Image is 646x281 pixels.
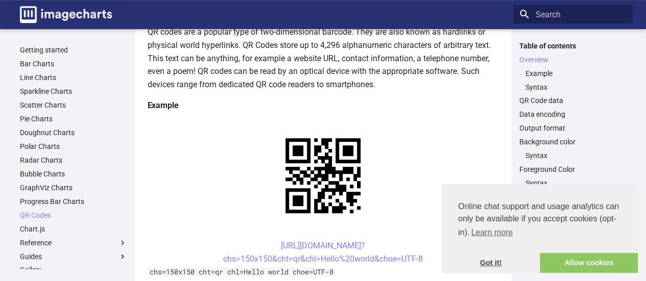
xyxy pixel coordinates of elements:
[20,183,127,192] a: GraphViz Charts
[20,45,127,55] a: Getting started
[540,253,638,273] a: allow cookies
[20,59,127,68] a: Bar Charts
[20,169,127,178] a: Bubble Charts
[20,87,127,96] a: Sparkline Charts
[20,128,127,137] a: Doughnut Charts
[20,211,127,220] a: QR Codes
[519,123,627,133] a: Output format
[519,137,627,146] a: Background color
[20,100,127,110] a: Scatter Charts
[525,69,627,78] a: Example
[20,73,127,82] a: Line Charts
[513,41,633,202] nav: Table of contents
[223,241,423,264] a: [URL][DOMAIN_NAME]?chs=150x150&cht=qr&chl=Hello%20world&choe=UTF-8
[268,120,378,231] img: chart
[20,252,127,261] label: Guides
[442,184,638,273] div: cookieconsent
[519,55,627,64] a: Overview
[525,83,627,92] a: Syntax
[519,151,627,160] nav: Background color
[513,41,633,50] label: Table of contents
[148,99,499,112] h4: Example
[20,114,127,123] a: Pie Charts
[20,265,127,274] a: Gallery
[148,25,499,91] p: QR codes are a popular type of two-dimensional barcode. They are also known as hardlinks or physi...
[20,224,127,234] a: Chart.js
[519,110,627,119] a: Data encoding
[519,178,627,188] nav: Foreground Color
[469,225,514,240] a: learn more about cookies
[20,156,127,165] a: Radar Charts
[519,165,627,174] a: Foreground Color
[20,142,127,151] a: Polar Charts
[525,178,627,188] a: Syntax
[442,253,540,273] a: dismiss cookie message
[525,151,627,160] a: Syntax
[519,96,627,105] a: QR Code data
[20,6,112,23] img: logo
[20,197,127,206] a: Progress Bar Charts
[20,238,127,247] label: Reference
[458,200,621,240] span: Online chat support and usage analytics can only be available if you accept cookies (opt-in).
[16,2,116,27] a: Image-Charts documentation
[513,5,633,23] input: Search
[148,267,336,276] code: chs=150x150 cht=qr chl=Hello world choe=UTF-8
[519,69,627,92] nav: Overview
